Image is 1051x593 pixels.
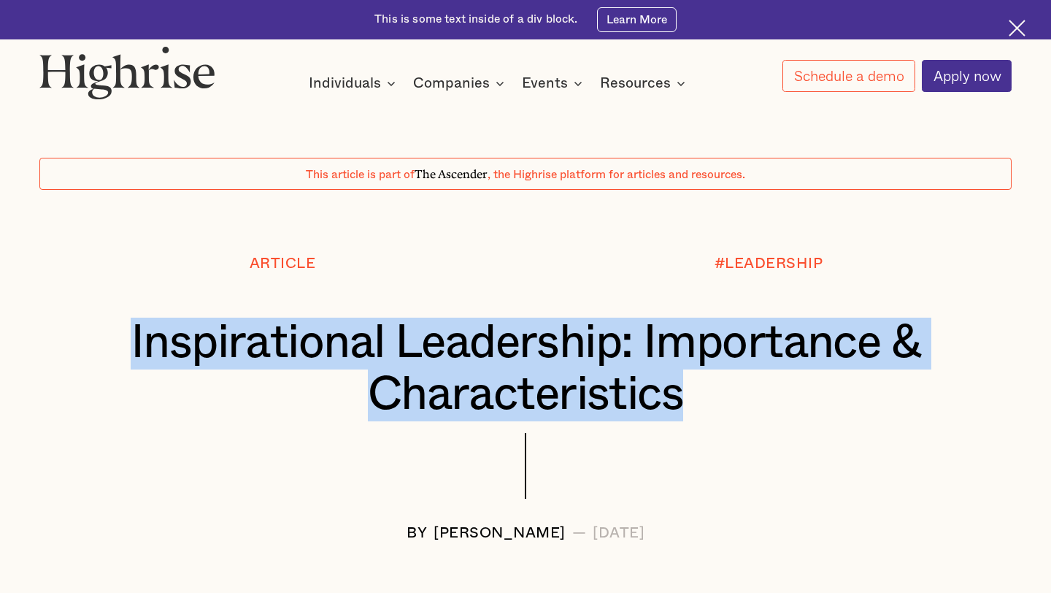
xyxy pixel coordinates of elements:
[374,12,577,27] div: This is some text inside of a div block.
[413,74,509,92] div: Companies
[522,74,568,92] div: Events
[522,74,587,92] div: Events
[488,169,745,180] span: , the Highrise platform for articles and resources.
[434,525,566,541] div: [PERSON_NAME]
[600,74,671,92] div: Resources
[309,74,400,92] div: Individuals
[782,60,915,92] a: Schedule a demo
[80,318,971,421] h1: Inspirational Leadership: Importance & Characteristics
[306,169,415,180] span: This article is part of
[39,46,215,99] img: Highrise logo
[715,256,823,272] div: #LEADERSHIP
[593,525,644,541] div: [DATE]
[572,525,587,541] div: —
[600,74,690,92] div: Resources
[250,256,316,272] div: Article
[407,525,427,541] div: BY
[922,60,1012,92] a: Apply now
[1009,20,1025,37] img: Cross icon
[309,74,381,92] div: Individuals
[413,74,490,92] div: Companies
[597,7,676,33] a: Learn More
[415,165,488,179] span: The Ascender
